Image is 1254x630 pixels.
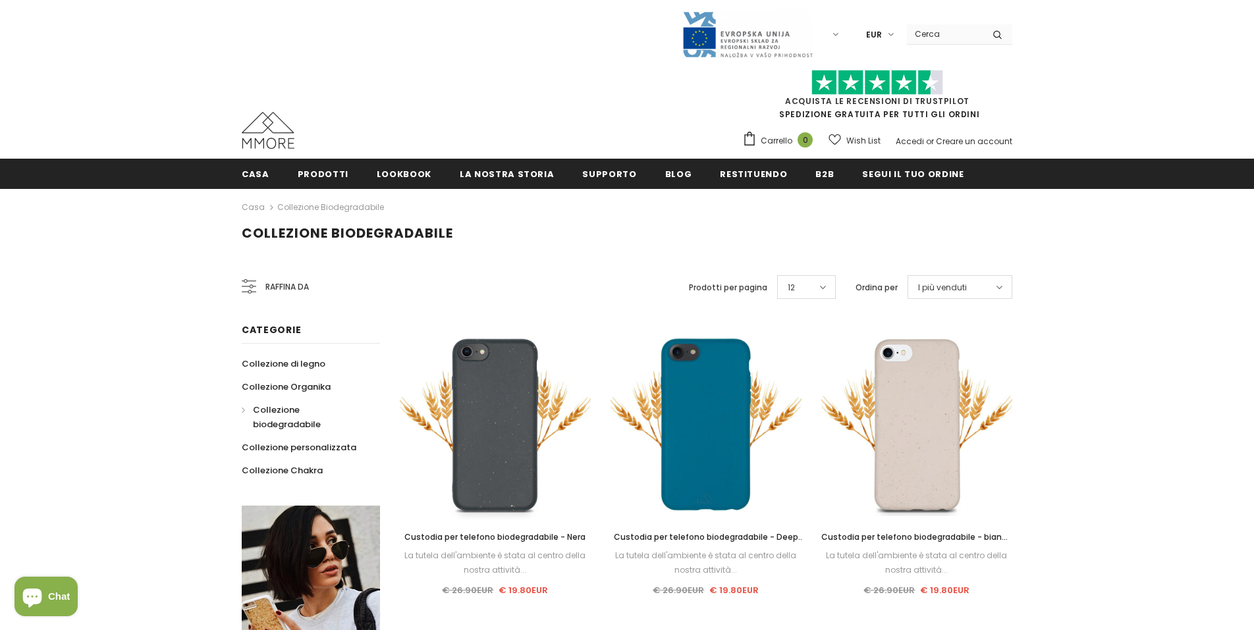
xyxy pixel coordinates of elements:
span: La nostra storia [460,168,554,180]
label: Ordina per [856,281,898,294]
a: B2B [815,159,834,188]
span: Collezione biodegradabile [253,404,321,431]
a: Creare un account [936,136,1012,147]
span: Custodia per telefono biodegradabile - Deep Sea Blue [614,531,804,557]
span: Collezione biodegradabile [242,224,453,242]
span: € 26.90EUR [442,584,493,596]
label: Prodotti per pagina [689,281,767,294]
span: Collezione di legno [242,357,325,370]
span: 0 [798,132,813,147]
a: Accedi [896,136,924,147]
span: € 19.80EUR [920,584,969,596]
img: Javni Razpis [682,11,813,59]
div: La tutela dell'ambiente è stata al centro della nostra attività... [400,548,591,577]
span: Segui il tuo ordine [862,168,964,180]
span: B2B [815,168,834,180]
span: supporto [582,168,636,180]
a: Segui il tuo ordine [862,159,964,188]
a: Restituendo [720,159,787,188]
span: Collezione Organika [242,381,331,393]
a: La nostra storia [460,159,554,188]
span: SPEDIZIONE GRATUITA PER TUTTI GLI ORDINI [742,76,1012,120]
a: Collezione personalizzata [242,436,356,459]
a: Wish List [829,129,881,152]
a: Acquista le recensioni di TrustPilot [785,95,969,107]
a: Collezione Organika [242,375,331,398]
span: Collezione Chakra [242,464,323,477]
img: Casi MMORE [242,112,294,149]
a: Prodotti [298,159,348,188]
span: € 19.80EUR [709,584,759,596]
a: Javni Razpis [682,28,813,39]
a: Casa [242,199,265,215]
div: La tutela dell'ambiente è stata al centro della nostra attività... [611,548,802,577]
span: or [926,136,934,147]
span: EUR [866,28,882,41]
a: Casa [242,159,269,188]
span: Blog [665,168,692,180]
span: Restituendo [720,168,787,180]
a: Custodia per telefono biodegradabile - bianco naturale [821,530,1012,544]
span: Custodia per telefono biodegradabile - Nera [404,531,586,542]
span: € 26.90EUR [653,584,704,596]
a: Carrello 0 [742,131,819,151]
span: Custodia per telefono biodegradabile - bianco naturale [821,531,1012,557]
span: Collezione personalizzata [242,441,356,454]
a: Lookbook [377,159,431,188]
span: € 26.90EUR [863,584,915,596]
a: supporto [582,159,636,188]
a: Collezione biodegradabile [242,398,366,436]
a: Collezione biodegradabile [277,201,384,213]
span: Casa [242,168,269,180]
span: € 19.80EUR [499,584,548,596]
input: Search Site [907,24,983,43]
span: 12 [788,281,795,294]
a: Collezione di legno [242,352,325,375]
span: Wish List [846,134,881,147]
a: Collezione Chakra [242,459,323,482]
a: Blog [665,159,692,188]
a: Custodia per telefono biodegradabile - Nera [400,530,591,544]
img: Fidati di Pilot Stars [811,70,943,95]
span: Prodotti [298,168,348,180]
span: Lookbook [377,168,431,180]
span: Categorie [242,323,301,336]
div: La tutela dell'ambiente è stata al centro della nostra attività... [821,548,1012,577]
a: Custodia per telefono biodegradabile - Deep Sea Blue [611,530,802,544]
span: I più venduti [918,281,967,294]
inbox-online-store-chat: Shopify online store chat [11,577,82,619]
span: Raffina da [265,280,309,294]
span: Carrello [761,134,792,147]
